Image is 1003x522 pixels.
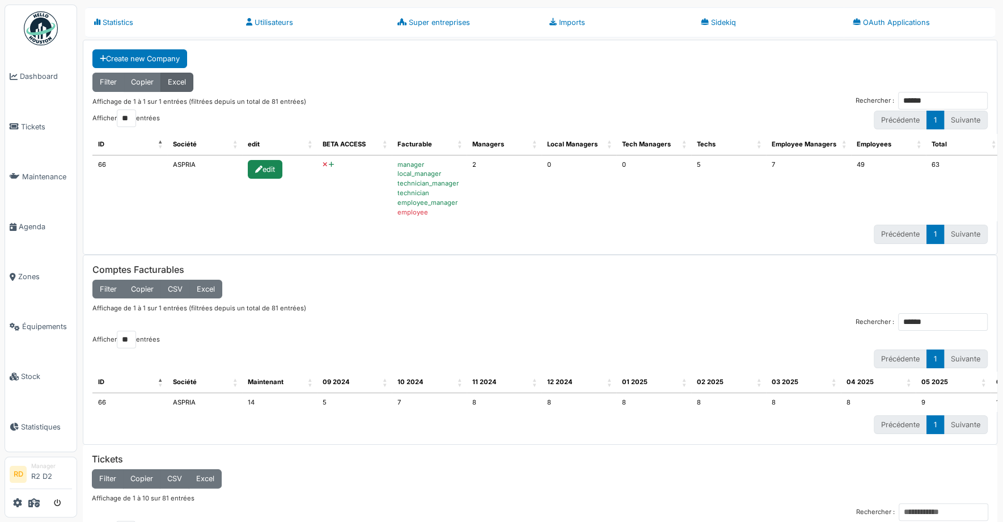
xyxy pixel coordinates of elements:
input: Rechercher : [899,503,988,521]
span: translation missing: fr.user.employees [857,140,891,148]
a: edit [248,165,285,172]
th: 01 2025 : activer pour trier la colonne par ordre croissant [616,372,691,393]
div: Affichage de 1 à 10 sur 81 entrées [92,489,988,503]
td: 7 [766,155,851,222]
a: Dashboard [5,52,77,102]
a: Statistiques [5,402,77,452]
td: 8 [841,393,916,412]
th: 05 2025 : activer pour trier la colonne par ordre croissant [916,372,991,393]
th: ID : activer pour trier la colonne par ordre décroissant [92,372,167,393]
button: Copier [124,73,161,91]
a: Statistics [85,7,237,37]
img: Badge_color-CXgf-gQk.svg [24,11,58,45]
a: 1 [926,225,944,243]
td: 8 [541,393,616,412]
a: 1 [926,350,944,368]
label: Rechercher : [856,503,988,521]
label: Rechercher : [856,313,988,331]
th: Local Managers : activer pour trier la colonne par ordre croissant [541,134,616,155]
a: Zones [5,252,77,302]
td: 49 [851,155,926,222]
span: translation missing: fr.user.techs [697,140,716,148]
th: Techs : activer pour trier la colonne par ordre croissant [691,134,766,155]
td: 0 [541,155,616,222]
a: 1 [926,415,944,434]
td: 0 [616,155,691,222]
div: technician [397,188,461,198]
button: Copier [124,280,161,298]
div: local_manager [397,169,461,179]
span: Équipements [22,321,72,332]
a: Sidekiq [692,7,844,37]
a: Utilisateurs [237,7,389,37]
span: Dashboard [20,71,72,82]
button: Excel [189,469,222,488]
span: CSV [168,285,183,293]
th: Employee Managers : activer pour trier la colonne par ordre croissant [766,134,851,155]
a: Create new Company [92,49,187,68]
span: Statistiques [21,422,72,432]
select: Afficherentrées [117,331,136,348]
th: Facturable : activer pour trier la colonne par ordre croissant [392,134,467,155]
td: 5 [691,155,766,222]
span: translation missing: fr.user.tech_managers [622,140,671,148]
th: 04 2025 : activer pour trier la colonne par ordre croissant [841,372,916,393]
span: Excel [197,285,215,293]
span: translation missing: fr.user.managers [472,140,504,148]
span: Stock [21,371,72,382]
button: Filter [92,469,124,488]
td: 7 [392,393,467,412]
th: 11 2024 : activer pour trier la colonne par ordre croissant [467,372,541,393]
div: manager [397,160,461,170]
span: Filter [100,285,117,293]
span: translation missing: fr.user.local_managers [547,140,598,148]
button: Filter [92,280,124,298]
th: 03 2025 : activer pour trier la colonne par ordre croissant [766,372,841,393]
span: Agenda [19,221,72,232]
button: CSV [160,280,190,298]
span: Filter [99,474,116,483]
th: 10 2024 : activer pour trier la colonne par ordre croissant [392,372,467,393]
input: Rechercher : [898,92,988,110]
span: translation missing: fr.user.employee_managers [772,140,836,148]
span: Excel [168,78,186,86]
th: 09 2024 : activer pour trier la colonne par ordre croissant [317,372,392,393]
a: RD ManagerR2 D2 [10,462,72,489]
a: Imports [540,7,692,37]
td: ASPRIA [167,393,242,412]
td: 5 [317,393,392,412]
button: Excel [189,280,222,298]
a: Équipements [5,302,77,352]
span: Copier [131,78,154,86]
select: Afficherentrées [117,110,136,127]
td: 9 [916,393,991,412]
div: Manager [31,462,72,470]
div: employee_manager [397,198,461,208]
div: edit [248,160,282,179]
a: Agenda [5,201,77,251]
th: Tech Managers : activer pour trier la colonne par ordre croissant [616,134,691,155]
label: Rechercher : [856,92,988,110]
li: R2 D2 [31,462,72,486]
td: 63 [926,155,1001,222]
a: Maintenance [5,151,77,201]
th: Managers : activer pour trier la colonne par ordre croissant [467,134,541,155]
button: CSV [160,469,189,488]
th: 02 2025 : activer pour trier la colonne par ordre croissant [691,372,766,393]
span: Excel [196,474,214,483]
td: 8 [616,393,691,412]
td: 8 [691,393,766,412]
span: Zones [18,271,72,282]
th: Total : activer pour trier la colonne par ordre croissant [926,134,1001,155]
span: Copier [131,285,154,293]
a: Super entreprises [388,7,540,37]
td: 66 [92,155,167,222]
label: Afficher entrées [92,331,160,348]
th: Société : activer pour trier la colonne par ordre croissant [167,372,242,393]
li: RD [10,466,27,483]
a: 1 [926,111,944,129]
a: Tickets [5,102,77,151]
th: 12 2024 : activer pour trier la colonne par ordre croissant [541,372,616,393]
h6: Tickets [92,454,988,465]
button: Copier [123,469,160,488]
